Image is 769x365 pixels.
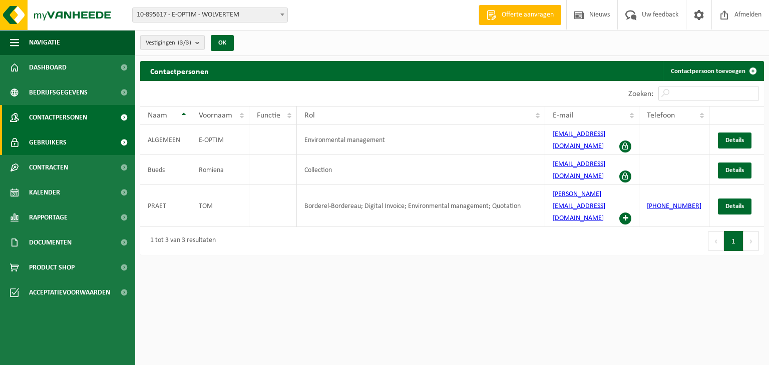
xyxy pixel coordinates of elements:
count: (3/3) [178,39,191,46]
td: Romiena [191,155,249,185]
a: [EMAIL_ADDRESS][DOMAIN_NAME] [553,130,605,150]
a: [EMAIL_ADDRESS][DOMAIN_NAME] [553,160,605,180]
span: E-mail [553,111,574,119]
button: OK [211,35,234,51]
span: Rapportage [29,205,68,230]
span: Documenten [29,230,72,255]
span: Voornaam [199,111,232,119]
button: Next [743,231,759,251]
a: Details [718,162,751,178]
span: Bedrijfsgegevens [29,80,88,105]
button: Vestigingen(3/3) [140,35,205,50]
span: Details [725,137,744,143]
a: Contactpersoon toevoegen [663,61,763,81]
span: Dashboard [29,55,67,80]
td: PRAET [140,185,191,227]
span: 10-895617 - E-OPTIM - WOLVERTEM [132,7,288,22]
span: Details [725,203,744,209]
td: ALGEMEEN [140,125,191,155]
span: Rol [304,111,315,119]
span: Functie [257,111,280,119]
label: Zoeken: [628,90,653,98]
h2: Contactpersonen [140,61,219,80]
span: Acceptatievoorwaarden [29,280,110,305]
span: 10-895617 - E-OPTIM - WOLVERTEM [133,8,287,22]
span: Product Shop [29,255,75,280]
div: 1 tot 3 van 3 resultaten [145,232,216,250]
td: Bueds [140,155,191,185]
td: TOM [191,185,249,227]
span: Gebruikers [29,130,67,155]
span: Details [725,167,744,173]
span: Vestigingen [146,35,191,50]
td: Environmental management [297,125,545,155]
a: [PHONE_NUMBER] [647,202,701,210]
button: Previous [708,231,724,251]
a: Details [718,198,751,214]
a: Details [718,132,751,148]
a: Offerte aanvragen [479,5,561,25]
span: Kalender [29,180,60,205]
span: Telefoon [647,111,675,119]
a: [PERSON_NAME][EMAIL_ADDRESS][DOMAIN_NAME] [553,190,605,222]
td: Borderel-Bordereau; Digital Invoice; Environmental management; Quotation [297,185,545,227]
span: Navigatie [29,30,60,55]
span: Naam [148,111,167,119]
span: Contactpersonen [29,105,87,130]
td: Collection [297,155,545,185]
span: Offerte aanvragen [499,10,556,20]
button: 1 [724,231,743,251]
td: E-OPTIM [191,125,249,155]
span: Contracten [29,155,68,180]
